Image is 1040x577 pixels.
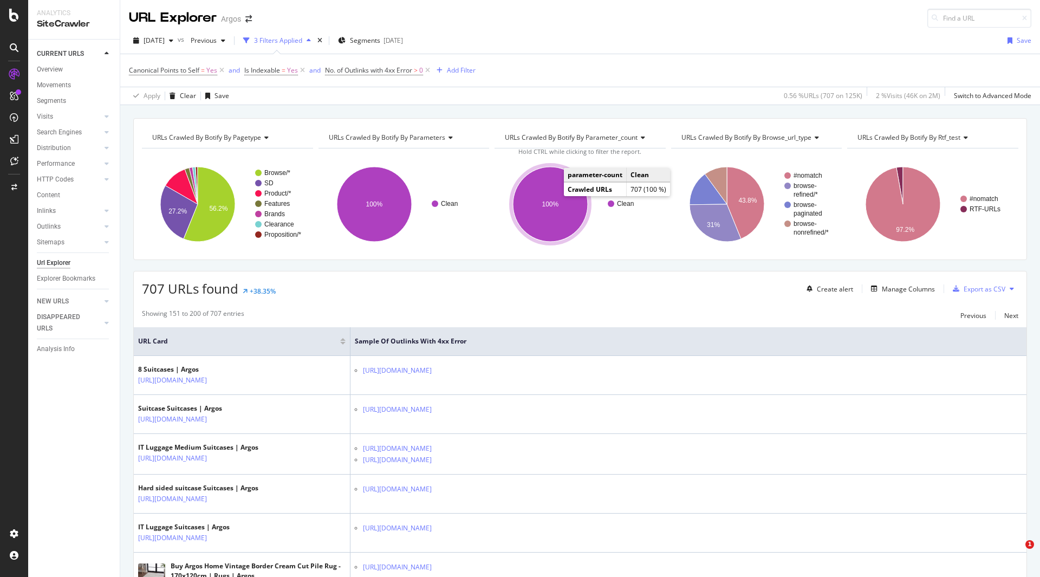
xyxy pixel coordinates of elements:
[927,9,1031,28] input: Find a URL
[37,158,75,170] div: Performance
[37,205,56,217] div: Inlinks
[350,36,380,45] span: Segments
[37,312,101,334] a: DISAPPEARED URLS
[948,280,1005,297] button: Export as CSV
[201,66,205,75] span: =
[363,484,432,495] a: [URL][DOMAIN_NAME]
[37,343,112,355] a: Analysis Info
[1025,540,1034,549] span: 1
[206,63,217,78] span: Yes
[309,66,321,75] div: and
[817,284,853,294] div: Create alert
[318,157,488,251] svg: A chart.
[1003,32,1031,49] button: Save
[138,365,254,374] div: 8 Suitcases | Argos
[432,64,476,77] button: Add Filter
[950,87,1031,105] button: Switch to Advanced Mode
[355,336,1006,346] span: Sample of Outlinks with 4xx Error
[309,65,321,75] button: and
[37,296,101,307] a: NEW URLS
[794,182,817,190] text: browse-
[37,190,112,201] a: Content
[518,147,641,155] span: Hold CTRL while clicking to filter the report.
[264,190,291,197] text: Product/*
[37,237,101,248] a: Sitemaps
[37,190,60,201] div: Content
[37,312,92,334] div: DISAPPEARED URLS
[617,200,634,208] text: Clean
[37,127,101,138] a: Search Engines
[363,523,432,534] a: [URL][DOMAIN_NAME]
[142,157,311,251] svg: A chart.
[150,129,303,146] h4: URLs Crawled By Botify By pagetype
[178,35,186,44] span: vs
[129,66,199,75] span: Canonical Points to Self
[37,64,63,75] div: Overview
[129,9,217,27] div: URL Explorer
[37,257,70,269] div: Url Explorer
[542,200,559,208] text: 100%
[37,343,75,355] div: Analysis Info
[129,32,178,49] button: [DATE]
[441,200,458,208] text: Clean
[363,455,432,465] a: [URL][DOMAIN_NAME]
[250,287,276,296] div: +38.35%
[802,280,853,297] button: Create alert
[37,95,112,107] a: Segments
[37,174,101,185] a: HTTP Codes
[144,36,165,45] span: 2025 Oct. 1st
[37,142,71,154] div: Distribution
[186,36,217,45] span: Previous
[221,14,241,24] div: Argos
[245,15,252,23] div: arrow-right-arrow-left
[37,273,112,284] a: Explorer Bookmarks
[37,48,101,60] a: CURRENT URLS
[495,157,664,251] svg: A chart.
[264,231,301,238] text: Proposition/*
[138,336,337,346] span: URL Card
[671,157,841,251] svg: A chart.
[138,414,207,425] a: [URL][DOMAIN_NAME]
[327,129,480,146] h4: URLs Crawled By Botify By parameters
[37,221,61,232] div: Outlinks
[847,157,1017,251] div: A chart.
[229,66,240,75] div: and
[794,191,818,198] text: refined/*
[138,533,207,543] a: [URL][DOMAIN_NAME]
[954,91,1031,100] div: Switch to Advanced Mode
[334,32,407,49] button: Segments[DATE]
[794,220,817,228] text: browse-
[363,443,432,454] a: [URL][DOMAIN_NAME]
[37,221,101,232] a: Outlinks
[679,129,833,146] h4: URLs Crawled By Botify By browse_url_type
[876,91,940,100] div: 2 % Visits ( 46K on 2M )
[738,197,757,204] text: 43.8%
[142,309,244,322] div: Showing 151 to 200 of 707 entries
[186,32,230,49] button: Previous
[138,443,258,452] div: IT Luggage Medium Suitcases | Argos
[209,205,227,212] text: 56.2%
[264,169,290,177] text: Browse/*
[142,280,238,297] span: 707 URLs found
[37,80,71,91] div: Movements
[964,284,1005,294] div: Export as CSV
[201,87,229,105] button: Save
[505,133,638,142] span: URLs Crawled By Botify By parameter_count
[419,63,423,78] span: 0
[138,494,207,504] a: [URL][DOMAIN_NAME]
[627,168,671,182] td: Clean
[144,91,160,100] div: Apply
[37,95,66,107] div: Segments
[363,365,432,376] a: [URL][DOMAIN_NAME]
[129,87,160,105] button: Apply
[363,562,432,573] a: [URL][DOMAIN_NAME]
[244,66,280,75] span: Is Indexable
[970,195,998,203] text: #nomatch
[254,36,302,45] div: 3 Filters Applied
[165,87,196,105] button: Clear
[37,205,101,217] a: Inlinks
[138,522,254,532] div: IT Luggage Suitcases | Argos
